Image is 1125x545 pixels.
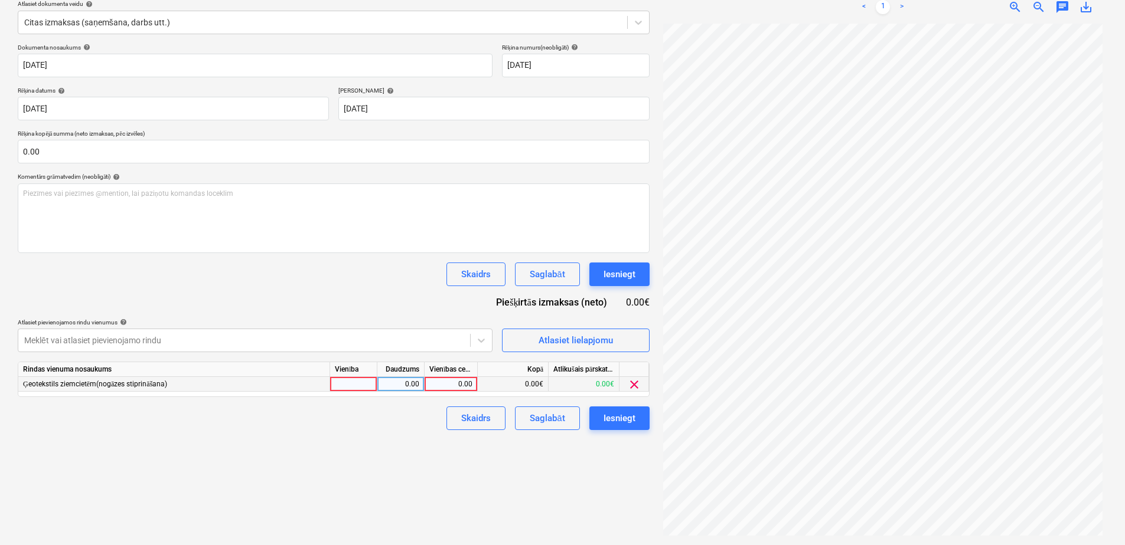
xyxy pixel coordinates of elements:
input: Izpildes datums nav norādīts [338,97,650,120]
span: Ģeotekstils ziemcietēm(nogāzes stiprināšana) [23,380,167,388]
div: Skaidrs [461,267,491,282]
span: help [118,319,127,326]
span: help [56,87,65,94]
div: Iesniegt [604,267,635,282]
button: Atlasiet lielapjomu [502,329,650,352]
div: Kopā [478,362,549,377]
div: Rindas vienuma nosaukums [18,362,330,377]
div: Dokumenta nosaukums [18,44,493,51]
span: help [81,44,90,51]
div: Piešķirtās izmaksas (neto) [487,296,625,309]
input: Dokumenta nosaukums [18,54,493,77]
div: Atlasiet lielapjomu [539,333,613,348]
button: Skaidrs [446,406,506,430]
div: 0.00€ [549,377,619,392]
input: Rēķina numurs [502,54,650,77]
div: Skaidrs [461,411,491,426]
input: Rēķina kopējā summa (neto izmaksas, pēc izvēles) [18,140,650,163]
span: help [83,1,93,8]
div: Vienības cena [425,362,478,377]
span: help [384,87,394,94]
button: Iesniegt [589,406,650,430]
div: Daudzums [377,362,425,377]
button: Saglabāt [515,406,579,430]
span: help [569,44,578,51]
button: Iesniegt [589,262,650,286]
div: 0.00€ [478,377,549,392]
span: clear [627,377,641,392]
div: Rēķina datums [18,87,329,94]
div: [PERSON_NAME] [338,87,650,94]
p: Rēķina kopējā summa (neto izmaksas, pēc izvēles) [18,130,650,140]
div: Atlikušais pārskatītais budžets [549,362,619,377]
div: 0.00€ [626,296,650,309]
div: Atlasiet pievienojamos rindu vienumus [18,319,493,326]
div: 0.00 [429,377,472,392]
div: Rēķina numurs (neobligāti) [502,44,650,51]
div: Saglabāt [530,267,565,282]
button: Saglabāt [515,262,579,286]
iframe: Chat Widget [1066,488,1125,545]
input: Rēķina datums nav norādīts [18,97,329,120]
div: Iesniegt [604,411,635,426]
span: help [110,173,120,180]
div: Vienība [330,362,377,377]
div: Komentārs grāmatvedim (neobligāti) [18,173,650,180]
div: 0.00 [382,377,419,392]
button: Skaidrs [446,262,506,286]
div: Saglabāt [530,411,565,426]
